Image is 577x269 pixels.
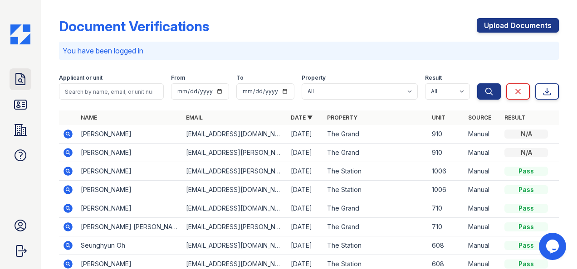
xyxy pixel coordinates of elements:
[428,181,465,199] td: 1006
[77,218,182,236] td: [PERSON_NAME] [PERSON_NAME]
[428,162,465,181] td: 1006
[504,185,548,194] div: Pass
[59,74,103,82] label: Applicant or unit
[539,233,568,260] iframe: chat widget
[10,24,30,44] img: CE_Icon_Blue-c292c112584629df590d857e76928e9f676e5b41ef8f769ba2f05ee15b207248.png
[465,144,501,162] td: Manual
[59,83,164,100] input: Search by name, email, or unit number
[477,18,559,33] a: Upload Documents
[327,114,357,121] a: Property
[291,114,313,121] a: Date ▼
[428,236,465,255] td: 608
[323,236,428,255] td: The Station
[182,181,287,199] td: [EMAIL_ADDRESS][DOMAIN_NAME]
[465,236,501,255] td: Manual
[504,241,548,250] div: Pass
[77,125,182,144] td: [PERSON_NAME]
[504,222,548,231] div: Pass
[323,125,428,144] td: The Grand
[77,199,182,218] td: [PERSON_NAME]
[182,144,287,162] td: [EMAIL_ADDRESS][PERSON_NAME][DOMAIN_NAME]
[428,218,465,236] td: 710
[504,114,526,121] a: Result
[59,18,209,34] div: Document Verifications
[465,218,501,236] td: Manual
[287,236,323,255] td: [DATE]
[425,74,442,82] label: Result
[465,162,501,181] td: Manual
[465,181,501,199] td: Manual
[63,45,555,56] p: You have been logged in
[287,125,323,144] td: [DATE]
[504,259,548,269] div: Pass
[323,162,428,181] td: The Station
[287,181,323,199] td: [DATE]
[465,199,501,218] td: Manual
[182,236,287,255] td: [EMAIL_ADDRESS][DOMAIN_NAME]
[186,114,203,121] a: Email
[428,125,465,144] td: 910
[81,114,97,121] a: Name
[468,114,491,121] a: Source
[504,148,548,157] div: N/A
[171,74,185,82] label: From
[323,218,428,236] td: The Grand
[428,144,465,162] td: 910
[287,199,323,218] td: [DATE]
[182,218,287,236] td: [EMAIL_ADDRESS][PERSON_NAME][DOMAIN_NAME]
[287,144,323,162] td: [DATE]
[465,125,501,144] td: Manual
[287,218,323,236] td: [DATE]
[323,199,428,218] td: The Grand
[182,125,287,144] td: [EMAIL_ADDRESS][DOMAIN_NAME]
[77,162,182,181] td: [PERSON_NAME]
[236,74,244,82] label: To
[182,199,287,218] td: [EMAIL_ADDRESS][DOMAIN_NAME]
[323,181,428,199] td: The Station
[504,204,548,213] div: Pass
[302,74,326,82] label: Property
[323,144,428,162] td: The Grand
[504,167,548,176] div: Pass
[77,181,182,199] td: [PERSON_NAME]
[504,130,548,139] div: N/A
[77,144,182,162] td: [PERSON_NAME]
[287,162,323,181] td: [DATE]
[432,114,445,121] a: Unit
[182,162,287,181] td: [EMAIL_ADDRESS][PERSON_NAME][DOMAIN_NAME]
[77,236,182,255] td: Seunghyun Oh
[428,199,465,218] td: 710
